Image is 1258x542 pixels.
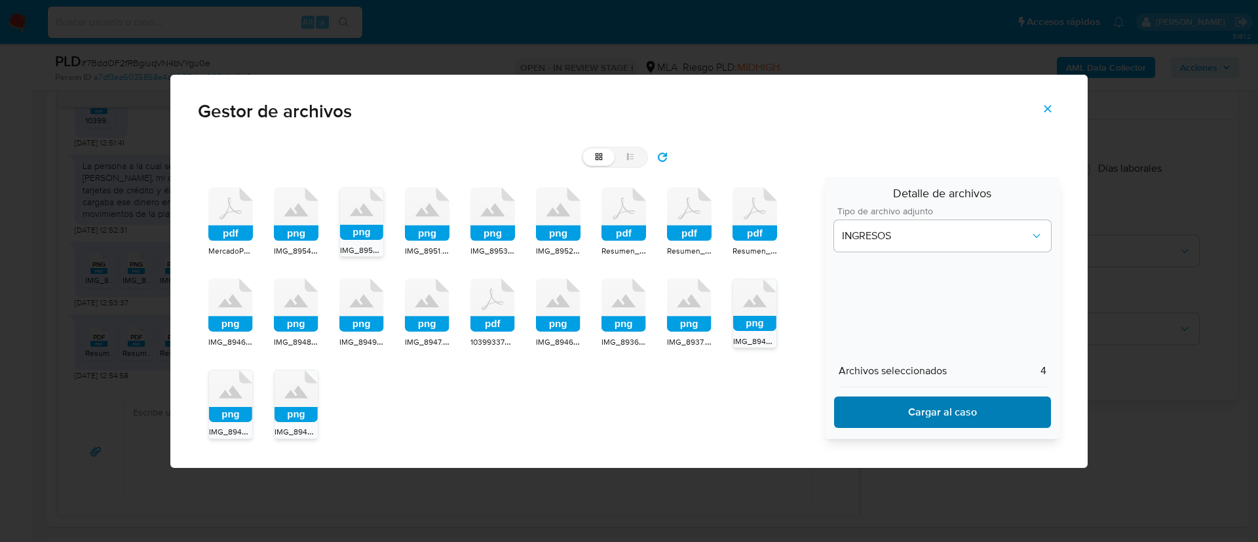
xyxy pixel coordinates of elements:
[834,220,1051,252] button: document types
[470,279,515,349] div: pdf1039933736.02.21-08-25.pdf
[470,335,571,348] span: 1039933736.02.21-08-25.pdf
[733,334,786,347] span: IMG_8944.png
[536,279,581,349] div: pngIMG_8946.png
[834,186,1051,206] span: Detalle de archivos
[837,206,1054,216] span: Tipo de archivo adjunto
[208,335,261,348] span: IMG_8946.png
[208,279,253,349] div: pngIMG_8946.png
[667,335,719,348] span: IMG_8937.png
[536,335,589,348] span: IMG_8946.png
[275,425,328,438] span: IMG_8945.png
[208,244,270,257] span: MercadoPago.pdf
[667,187,712,258] div: pdfResumen_20250828.pdf
[839,364,947,377] span: Archivos seleccionados
[339,279,384,349] div: pngIMG_8949.png
[601,244,687,257] span: Resumen_20250731.pdf
[274,370,318,439] div: pngIMG_8945.png
[842,229,1030,242] span: INGRESOS
[340,243,393,256] span: IMG_8955.png
[274,279,318,349] div: pngIMG_8948.png
[208,370,253,439] div: pngIMG_8943.png
[208,187,253,258] div: pdfMercadoPago.pdf
[209,425,262,438] span: IMG_8943.png
[339,187,384,257] div: pngIMG_8955.png
[667,244,755,257] span: Resumen_20250828.pdf
[601,187,646,258] div: pdfResumen_20250731.pdf
[470,187,515,258] div: pngIMG_8953.png
[536,244,589,257] span: IMG_8952.png
[536,187,581,258] div: pngIMG_8952.png
[274,244,327,257] span: IMG_8954.png
[405,279,449,349] div: pngIMG_8947.png
[648,147,677,168] button: refresh
[198,102,1060,121] span: Gestor de archivos
[733,187,777,258] div: pdfResumen_20250830.pdf
[405,187,449,258] div: pngIMG_8951.png
[405,244,456,257] span: IMG_8951.png
[733,244,820,257] span: Resumen_20250830.pdf
[851,398,1034,427] span: Cargar al caso
[601,279,646,349] div: pngIMG_8936.png
[834,397,1051,428] button: Descargar
[1025,93,1071,125] button: Cerrar
[733,279,777,348] div: pngIMG_8944.png
[274,335,327,348] span: IMG_8948.png
[405,335,457,348] span: IMG_8947.png
[1040,364,1046,377] span: 4
[601,335,655,348] span: IMG_8936.png
[339,335,392,348] span: IMG_8949.png
[470,244,524,257] span: IMG_8953.png
[274,187,318,258] div: pngIMG_8954.png
[667,279,712,349] div: pngIMG_8937.png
